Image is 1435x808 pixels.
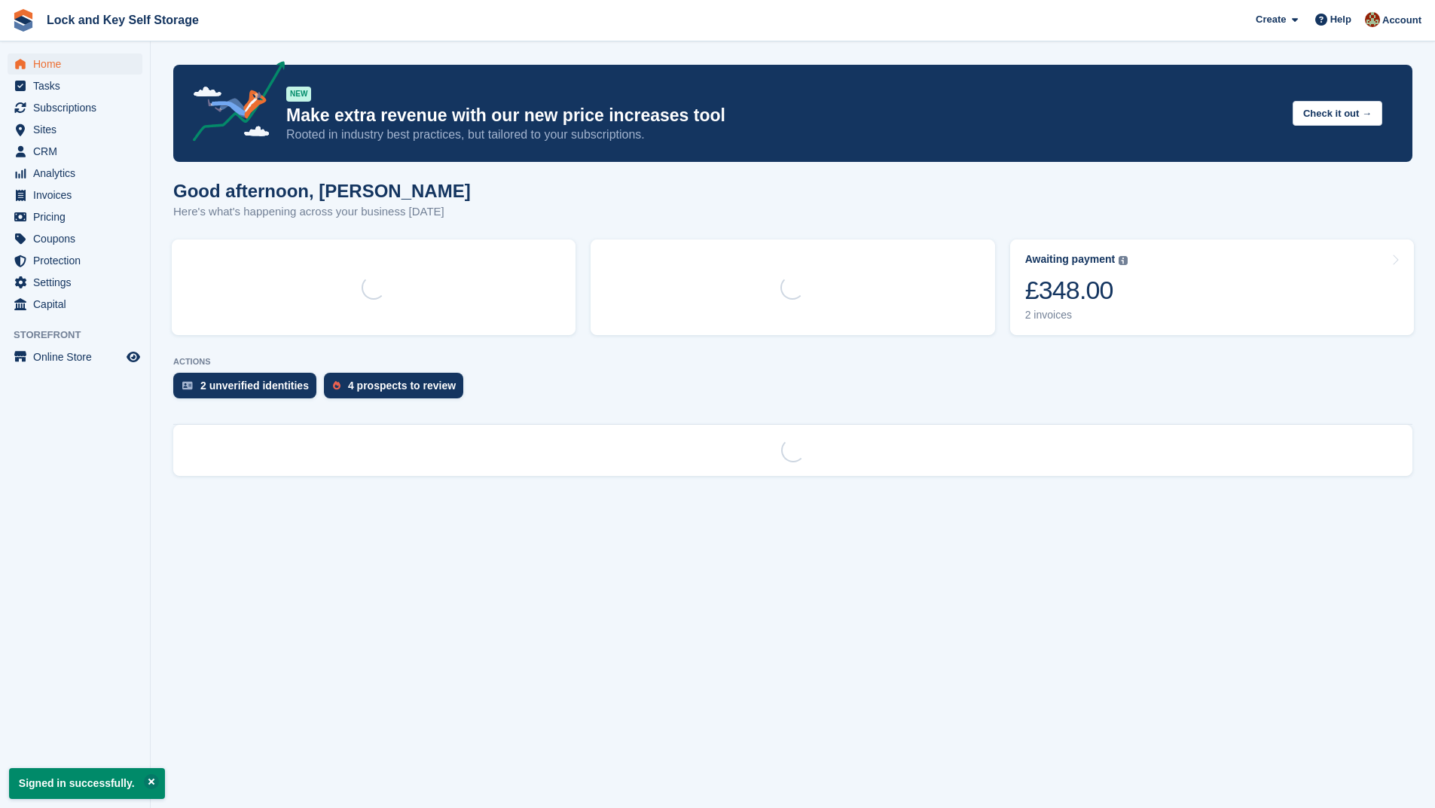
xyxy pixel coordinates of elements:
a: menu [8,294,142,315]
a: menu [8,272,142,293]
span: Analytics [33,163,124,184]
a: menu [8,75,142,96]
img: prospect-51fa495bee0391a8d652442698ab0144808aea92771e9ea1ae160a38d050c398.svg [333,381,340,390]
a: Preview store [124,348,142,366]
span: Invoices [33,184,124,206]
div: NEW [286,87,311,102]
img: Doug Fisher [1365,12,1380,27]
div: £348.00 [1025,275,1128,306]
span: Sites [33,119,124,140]
p: Rooted in industry best practices, but tailored to your subscriptions. [286,127,1281,143]
p: Signed in successfully. [9,768,165,799]
img: verify_identity-adf6edd0f0f0b5bbfe63781bf79b02c33cf7c696d77639b501bdc392416b5a36.svg [182,381,193,390]
span: Pricing [33,206,124,227]
a: menu [8,97,142,118]
a: menu [8,206,142,227]
div: Awaiting payment [1025,253,1116,266]
div: 2 invoices [1025,309,1128,322]
a: menu [8,184,142,206]
a: Awaiting payment £348.00 2 invoices [1010,239,1414,335]
img: icon-info-grey-7440780725fd019a000dd9b08b2336e03edf1995a4989e88bcd33f0948082b44.svg [1119,256,1128,265]
a: 4 prospects to review [324,373,471,406]
span: Help [1330,12,1351,27]
a: menu [8,141,142,162]
h1: Good afternoon, [PERSON_NAME] [173,181,471,201]
span: Settings [33,272,124,293]
span: Account [1382,13,1421,28]
span: Capital [33,294,124,315]
img: price-adjustments-announcement-icon-8257ccfd72463d97f412b2fc003d46551f7dbcb40ab6d574587a9cd5c0d94... [180,61,285,147]
div: 4 prospects to review [348,380,456,392]
span: Home [33,53,124,75]
span: Subscriptions [33,97,124,118]
a: menu [8,53,142,75]
span: Tasks [33,75,124,96]
span: CRM [33,141,124,162]
p: ACTIONS [173,357,1412,367]
a: menu [8,163,142,184]
div: 2 unverified identities [200,380,309,392]
a: menu [8,250,142,271]
p: Make extra revenue with our new price increases tool [286,105,1281,127]
a: 2 unverified identities [173,373,324,406]
a: menu [8,346,142,367]
img: stora-icon-8386f47178a22dfd0bd8f6a31ec36ba5ce8667c1dd55bd0f319d3a0aa187defe.svg [12,9,35,32]
a: menu [8,119,142,140]
button: Check it out → [1293,101,1382,126]
span: Create [1256,12,1286,27]
a: Lock and Key Self Storage [41,8,205,32]
span: Protection [33,250,124,271]
span: Online Store [33,346,124,367]
a: menu [8,228,142,249]
span: Storefront [14,328,150,343]
span: Coupons [33,228,124,249]
p: Here's what's happening across your business [DATE] [173,203,471,221]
